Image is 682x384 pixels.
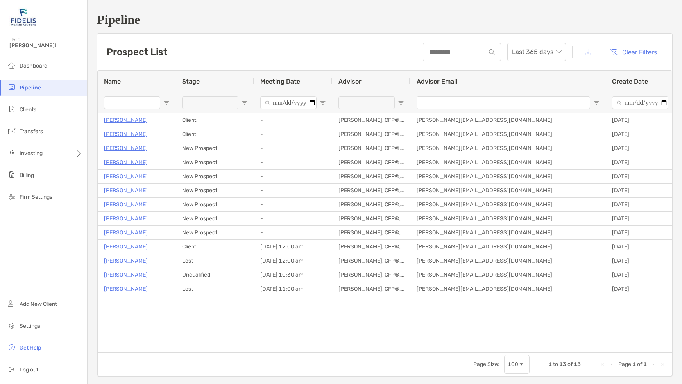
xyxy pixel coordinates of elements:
[603,43,663,61] button: Clear Filters
[574,361,581,368] span: 13
[104,228,148,238] a: [PERSON_NAME]
[104,242,148,252] a: [PERSON_NAME]
[7,170,16,179] img: billing icon
[20,128,43,135] span: Transfers
[410,282,606,296] div: [PERSON_NAME][EMAIL_ADDRESS][DOMAIN_NAME]
[254,184,332,197] div: -
[332,240,410,254] div: [PERSON_NAME], CFP®, AIF®
[254,198,332,211] div: -
[176,268,254,282] div: Unqualified
[332,212,410,225] div: [PERSON_NAME], CFP®, AIF®
[7,104,16,114] img: clients icon
[104,129,148,139] a: [PERSON_NAME]
[104,186,148,195] a: [PERSON_NAME]
[104,270,148,280] p: [PERSON_NAME]
[7,61,16,70] img: dashboard icon
[338,78,362,85] span: Advisor
[254,268,332,282] div: [DATE] 10:30 am
[7,343,16,352] img: get-help icon
[410,226,606,239] div: [PERSON_NAME][EMAIL_ADDRESS][DOMAIN_NAME]
[632,361,636,368] span: 1
[504,355,530,374] div: Page Size
[332,113,410,127] div: [PERSON_NAME], CFP®, AIF®
[9,42,82,49] span: [PERSON_NAME]!
[332,226,410,239] div: [PERSON_NAME], CFP®, AIF®
[7,192,16,201] img: firm-settings icon
[548,361,552,368] span: 1
[182,78,200,85] span: Stage
[553,361,558,368] span: to
[7,364,16,374] img: logout icon
[410,268,606,282] div: [PERSON_NAME][EMAIL_ADDRESS][DOMAIN_NAME]
[643,361,647,368] span: 1
[104,284,148,294] a: [PERSON_NAME]
[104,200,148,209] p: [PERSON_NAME]
[176,170,254,183] div: New Prospect
[104,256,148,266] a: [PERSON_NAME]
[612,96,668,109] input: Create Date Filter Input
[7,126,16,136] img: transfers icon
[410,127,606,141] div: [PERSON_NAME][EMAIL_ADDRESS][DOMAIN_NAME]
[332,268,410,282] div: [PERSON_NAME], CFP®, AIF®
[332,254,410,268] div: [PERSON_NAME], CFP®, AIF®
[559,361,566,368] span: 13
[260,78,300,85] span: Meeting Date
[508,361,518,368] div: 100
[593,100,600,106] button: Open Filter Menu
[671,100,678,106] button: Open Filter Menu
[260,96,317,109] input: Meeting Date Filter Input
[20,366,38,373] span: Log out
[176,141,254,155] div: New Prospect
[332,198,410,211] div: [PERSON_NAME], CFP®, AIF®
[332,155,410,169] div: [PERSON_NAME], CFP®, AIF®
[398,100,404,106] button: Open Filter Menu
[612,78,648,85] span: Create Date
[176,155,254,169] div: New Prospect
[176,184,254,197] div: New Prospect
[417,78,457,85] span: Advisor Email
[104,78,121,85] span: Name
[254,113,332,127] div: -
[410,170,606,183] div: [PERSON_NAME][EMAIL_ADDRESS][DOMAIN_NAME]
[104,171,148,181] a: [PERSON_NAME]
[104,157,148,167] p: [PERSON_NAME]
[489,49,495,55] img: input icon
[163,100,170,106] button: Open Filter Menu
[176,198,254,211] div: New Prospect
[410,198,606,211] div: [PERSON_NAME][EMAIL_ADDRESS][DOMAIN_NAME]
[97,13,673,27] h1: Pipeline
[9,3,38,31] img: Zoe Logo
[609,361,615,368] div: Previous Page
[7,148,16,157] img: investing icon
[104,143,148,153] a: [PERSON_NAME]
[254,254,332,268] div: [DATE] 12:00 am
[20,84,41,91] span: Pipeline
[332,141,410,155] div: [PERSON_NAME], CFP®, AIF®
[176,254,254,268] div: Lost
[254,282,332,296] div: [DATE] 11:00 am
[254,226,332,239] div: -
[7,82,16,92] img: pipeline icon
[20,63,47,69] span: Dashboard
[410,254,606,268] div: [PERSON_NAME][EMAIL_ADDRESS][DOMAIN_NAME]
[104,96,160,109] input: Name Filter Input
[20,345,41,351] span: Get Help
[20,150,43,157] span: Investing
[473,361,499,368] div: Page Size:
[20,106,36,113] span: Clients
[254,212,332,225] div: -
[512,43,561,61] span: Last 365 days
[104,214,148,223] p: [PERSON_NAME]
[20,194,52,200] span: Firm Settings
[254,155,332,169] div: -
[410,184,606,197] div: [PERSON_NAME][EMAIL_ADDRESS][DOMAIN_NAME]
[332,282,410,296] div: [PERSON_NAME], CFP®, AIF®
[618,361,631,368] span: Page
[332,170,410,183] div: [PERSON_NAME], CFP®, AIF®
[104,115,148,125] a: [PERSON_NAME]
[410,155,606,169] div: [PERSON_NAME][EMAIL_ADDRESS][DOMAIN_NAME]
